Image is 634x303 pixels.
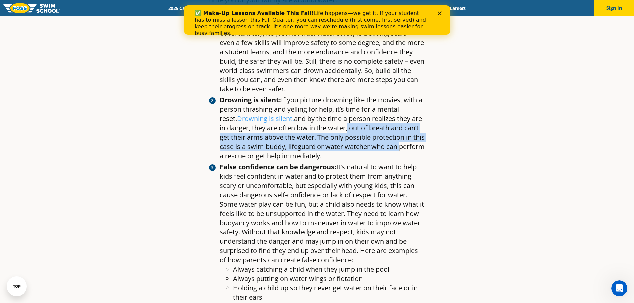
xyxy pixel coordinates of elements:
a: Drowning is silent, [237,114,294,123]
a: Swim Path® Program [232,5,291,11]
img: FOSS Swim School Logo [3,3,60,13]
a: Schools [204,5,232,11]
div: TOP [13,284,21,289]
iframe: Intercom live chat banner [184,5,450,35]
a: Careers [444,5,471,11]
iframe: Intercom live chat [611,280,627,296]
li: Always putting on water wings or flotation [233,274,425,283]
div: Life happens—we get it. If your student has to miss a lesson this Fall Quarter, you can reschedul... [11,5,245,31]
li: :” It’s tempting to believe that once a child has passed a certain class, they are safe. Unfortun... [220,10,425,94]
div: Close [254,6,260,10]
strong: Drowning is silent: [220,95,281,104]
strong: False confidence can be dangerous: [220,162,336,171]
li: Always catching a child when they jump in the pool [233,265,425,274]
li: Holding a child up so they never get water on their face or in their ears [233,283,425,302]
a: Blog [423,5,444,11]
a: Swim Like [PERSON_NAME] [352,5,423,11]
li: It’s natural to want to help kids feel confident in water and to protect them from anything scary... [220,162,425,302]
li: If you picture drowning like the movies, with a person thrashing and yelling for help, it’s time ... [220,95,425,161]
a: About [PERSON_NAME] [291,5,352,11]
a: 2025 Calendar [163,5,204,11]
b: ✅ Make-Up Lessons Available This Fall! [11,5,130,11]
